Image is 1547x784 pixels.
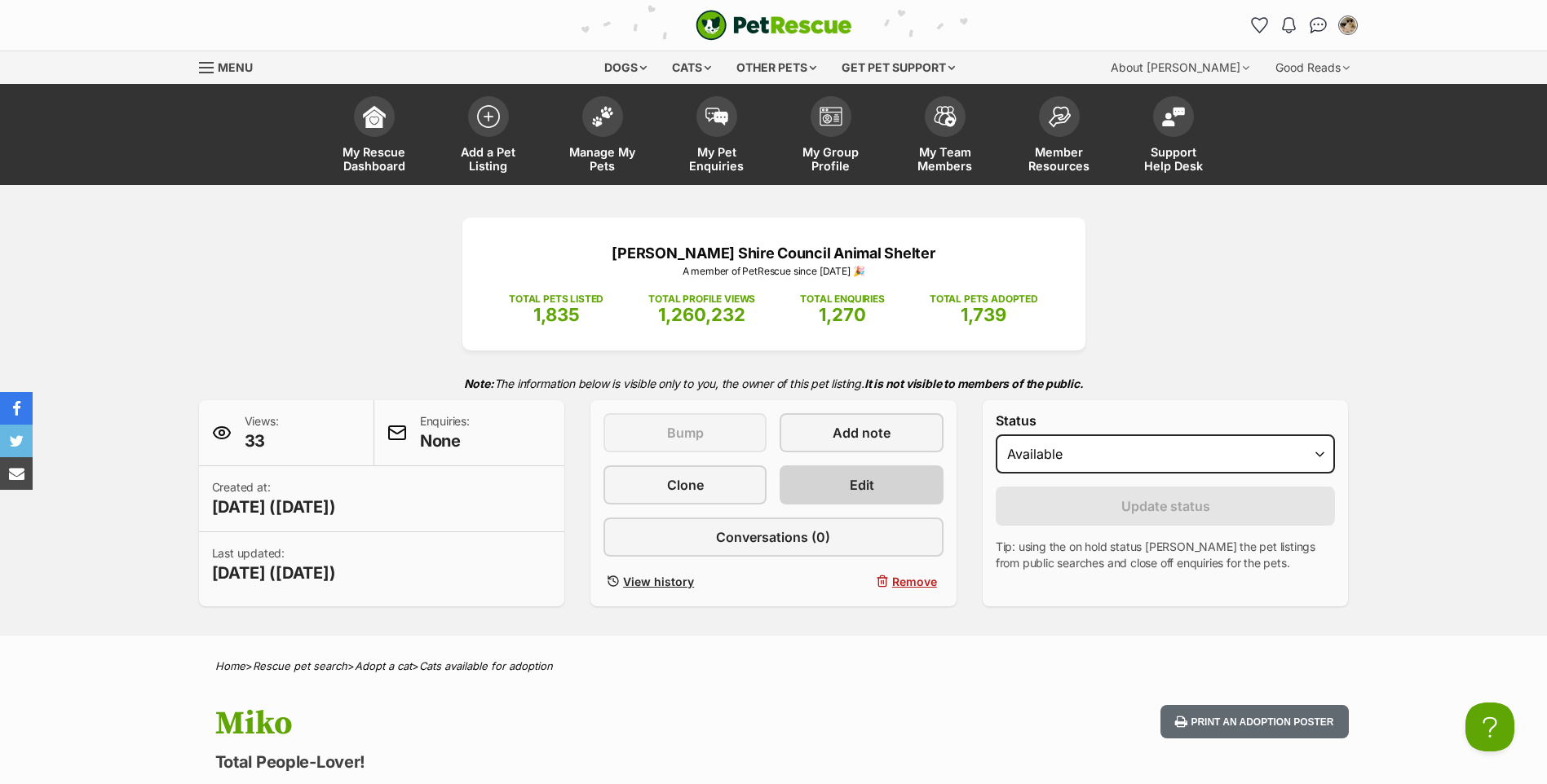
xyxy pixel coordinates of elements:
[1137,145,1210,173] span: Support Help Desk
[819,304,866,325] span: 1,270
[1162,107,1185,126] img: help-desk-icon-fdf02630f3aa405de69fd3d07c3f3aa587a6932b1a1747fa1d2bba05be0121f9.svg
[533,304,580,325] span: 1,835
[780,465,943,504] a: Edit
[820,107,842,126] img: group-profile-icon-3fa3cf56718a62981997c0bc7e787c4b2cf8bcc04b72c1350f741eb67cf2f40e.svg
[1335,12,1361,38] button: My account
[464,377,494,390] strong: Note:
[996,487,1336,526] button: Update status
[888,88,1002,185] a: My Team Members
[660,88,774,185] a: My Pet Enquiries
[661,51,723,84] div: Cats
[934,106,957,127] img: team-members-icon-5396bd8760b3fe7c0b43da4ab00e1e3bb1a5d9ba89233759b79545d2d3fc5d0d.svg
[780,570,943,593] button: Remove
[245,413,279,452] p: Views:
[680,145,754,173] span: My Pet Enquiries
[420,429,470,452] span: None
[212,496,336,518] span: [DATE] ([DATE])
[794,145,868,173] span: My Group Profile
[996,413,1336,428] label: Status
[215,751,905,773] p: Total People-Lover!
[648,292,755,306] p: TOTAL PROFILE VIEWS
[546,88,660,185] a: Manage My Pets
[218,60,253,74] span: Menu
[487,264,1061,279] p: A member of PetRescue since [DATE] 🎉
[961,304,1006,325] span: 1,739
[212,545,336,584] p: Last updated:
[593,51,658,84] div: Dogs
[452,145,525,173] span: Add a Pet Listing
[1247,12,1361,38] ul: Account quick links
[696,10,852,41] a: PetRescue
[716,527,830,547] span: Conversations (0)
[830,51,966,84] div: Get pet support
[1099,51,1261,84] div: About [PERSON_NAME]
[1276,12,1302,38] button: Notifications
[175,660,1373,672] div: > > >
[1282,17,1295,33] img: notifications-46538b983faf8c2785f20acdc204bb7945ddae34d4c08c2a6579f10ce5e182be.svg
[603,465,767,504] a: Clone
[1247,12,1273,38] a: Favourites
[1306,12,1332,38] a: Conversations
[603,518,944,557] a: Conversations (0)
[215,659,245,672] a: Home
[215,705,905,742] h1: Miko
[1465,703,1514,751] iframe: Help Scout Beacon - Open
[420,413,470,452] p: Enquiries:
[892,573,937,590] span: Remove
[591,106,614,127] img: manage-my-pets-icon-02211641906a0b7f246fdf0571729dbe1e7629f14944591b6c1af311fb30b64b.svg
[245,429,279,452] span: 33
[1002,88,1116,185] a: Member Resources
[725,51,828,84] div: Other pets
[908,145,982,173] span: My Team Members
[864,377,1084,390] strong: It is not visible to members of the public.
[253,659,347,672] a: Rescue pet search
[696,10,852,41] img: logo-cat-932fe2b9b8326f06289b0f2fb663e598f794de774fb13d1741a6617ecf9a85b4.svg
[780,413,943,452] a: Add note
[212,479,336,518] p: Created at:
[1121,496,1210,516] span: Update status
[603,570,767,593] a: View history
[667,475,704,495] span: Clone
[705,108,728,126] img: pet-enquiries-icon-7e3ad2cf08bfb03b45e93fb7055b45f3efa6380592205ae92323e6603595dc1f.svg
[1310,17,1327,33] img: chat-41dd97257d64d25036548639549fe6c8038ab92f7586957e7f3b1b290dea8141.svg
[833,423,891,443] span: Add note
[487,242,1061,264] p: [PERSON_NAME] Shire Council Animal Shelter
[667,423,704,443] span: Bump
[566,145,639,173] span: Manage My Pets
[1023,145,1096,173] span: Member Resources
[1264,51,1361,84] div: Good Reads
[477,105,500,128] img: add-pet-listing-icon-0afa8454b4691262ce3f59096e99ab1cd57d4a30225e0717b998d2c9b9846f56.svg
[212,562,336,584] span: [DATE] ([DATE])
[623,573,694,590] span: View history
[199,367,1349,400] p: The information below is visible only to you, the owner of this pet listing.
[1160,705,1348,738] button: Print an adoption poster
[431,88,546,185] a: Add a Pet Listing
[1048,106,1071,128] img: member-resources-icon-8e73f808a243e03378d46382f2149f9095a855e16c252ad45f914b54edf8863c.svg
[996,539,1336,571] p: Tip: using the on hold status [PERSON_NAME] the pet listings from public searches and close off e...
[1340,17,1356,33] img: Sutherland Shire Council Animal Shelter profile pic
[317,88,431,185] a: My Rescue Dashboard
[658,304,745,325] span: 1,260,232
[338,145,411,173] span: My Rescue Dashboard
[199,51,264,81] a: Menu
[363,105,386,128] img: dashboard-icon-eb2f2d2d3e046f16d808141f083e7271f6b2e854fb5c12c21221c1fb7104beca.svg
[419,659,553,672] a: Cats available for adoption
[850,475,874,495] span: Edit
[1116,88,1231,185] a: Support Help Desk
[603,413,767,452] button: Bump
[774,88,888,185] a: My Group Profile
[800,292,884,306] p: TOTAL ENQUIRIES
[355,659,412,672] a: Adopt a cat
[509,292,603,306] p: TOTAL PETS LISTED
[930,292,1038,306] p: TOTAL PETS ADOPTED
